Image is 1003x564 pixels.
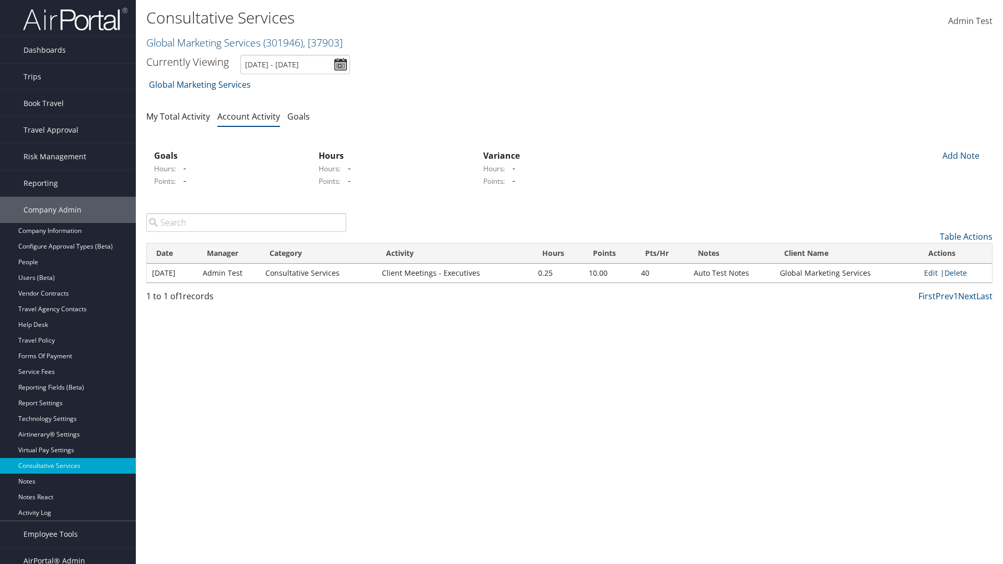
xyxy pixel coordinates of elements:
[178,290,183,302] span: 1
[775,243,919,264] th: Client Name
[146,111,210,122] a: My Total Activity
[24,64,41,90] span: Trips
[24,197,81,223] span: Company Admin
[936,290,953,302] a: Prev
[24,90,64,116] span: Book Travel
[319,163,341,174] label: Hours:
[483,176,505,186] label: Points:
[217,111,280,122] a: Account Activity
[303,36,343,50] span: , [ 37903 ]
[584,264,636,283] td: 10.00
[240,55,350,74] input: [DATE] - [DATE]
[154,176,176,186] label: Points:
[377,243,533,264] th: Activity: activate to sort column ascending
[958,290,976,302] a: Next
[24,170,58,196] span: Reporting
[24,117,78,143] span: Travel Approval
[507,162,515,174] span: -
[319,176,341,186] label: Points:
[584,243,636,264] th: Points
[287,111,310,122] a: Goals
[935,149,985,162] div: Add Note
[178,175,186,186] span: -
[319,150,344,161] strong: Hours
[775,264,919,283] td: Global Marketing Services
[483,163,505,174] label: Hours:
[924,268,938,278] a: Edit
[483,150,520,161] strong: Variance
[149,74,251,95] a: Global Marketing Services
[154,163,176,174] label: Hours:
[689,264,775,283] td: Auto Test Notes
[178,162,186,174] span: -
[260,243,377,264] th: Category: activate to sort column ascending
[377,264,533,283] td: Client Meetings - Executives
[23,7,127,31] img: airportal-logo.png
[146,290,346,308] div: 1 to 1 of records
[944,268,967,278] a: Delete
[24,144,86,170] span: Risk Management
[147,243,197,264] th: Date: activate to sort column ascending
[146,7,710,29] h1: Consultative Services
[953,290,958,302] a: 1
[507,175,515,186] span: -
[260,264,377,283] td: Consultative Services
[689,243,775,264] th: Notes
[146,55,229,69] h3: Currently Viewing
[343,175,351,186] span: -
[636,264,689,283] td: 40
[197,264,260,283] td: Admin Test
[24,37,66,63] span: Dashboards
[919,243,992,264] th: Actions
[146,213,346,232] input: Search
[147,264,197,283] td: [DATE]
[343,162,351,174] span: -
[533,264,584,283] td: 0.25
[263,36,303,50] span: ( 301946 )
[636,243,689,264] th: Pts/Hr
[146,36,343,50] a: Global Marketing Services
[948,5,993,38] a: Admin Test
[918,290,936,302] a: First
[154,150,178,161] strong: Goals
[533,243,584,264] th: Hours
[24,521,78,547] span: Employee Tools
[919,264,992,283] td: |
[948,15,993,27] span: Admin Test
[976,290,993,302] a: Last
[197,243,260,264] th: Manager: activate to sort column ascending
[940,231,993,242] a: Table Actions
